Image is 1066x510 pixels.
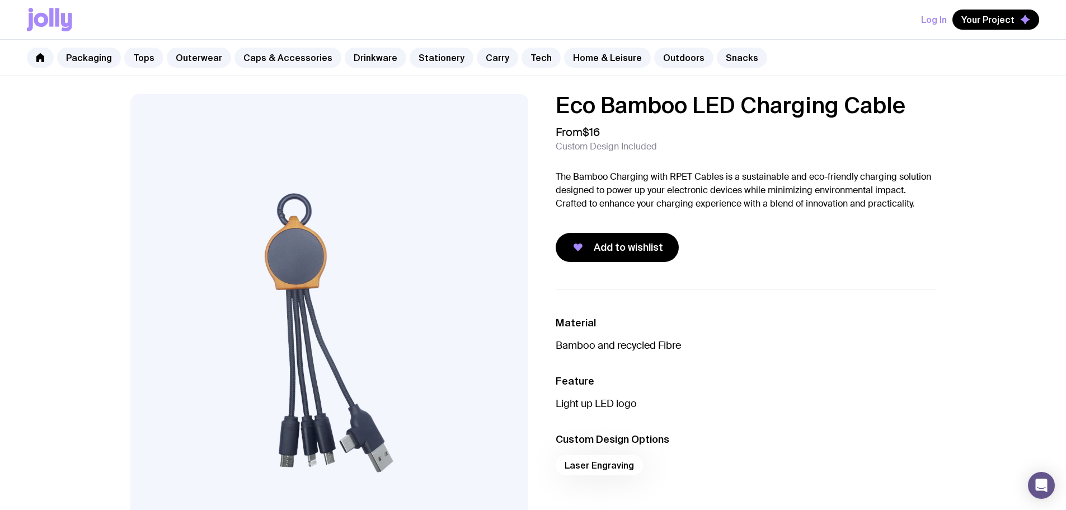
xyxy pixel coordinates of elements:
[556,125,600,139] span: From
[583,125,600,139] span: $16
[345,48,406,68] a: Drinkware
[167,48,231,68] a: Outerwear
[556,94,936,116] h1: Eco Bamboo LED Charging Cable
[921,10,947,30] button: Log In
[952,10,1039,30] button: Your Project
[57,48,121,68] a: Packaging
[477,48,518,68] a: Carry
[556,141,657,152] span: Custom Design Included
[961,14,1015,25] span: Your Project
[1028,472,1055,499] div: Open Intercom Messenger
[410,48,473,68] a: Stationery
[594,241,663,254] span: Add to wishlist
[556,433,936,446] h3: Custom Design Options
[556,397,936,410] p: Light up LED logo
[124,48,163,68] a: Tops
[717,48,767,68] a: Snacks
[234,48,341,68] a: Caps & Accessories
[556,339,936,352] p: Bamboo and recycled Fibre
[556,170,936,210] p: The Bamboo Charging with RPET Cables is a sustainable and eco-friendly charging solution designed...
[522,48,561,68] a: Tech
[654,48,713,68] a: Outdoors
[564,48,651,68] a: Home & Leisure
[556,375,936,388] h3: Feature
[556,316,936,330] h3: Material
[556,233,679,262] button: Add to wishlist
